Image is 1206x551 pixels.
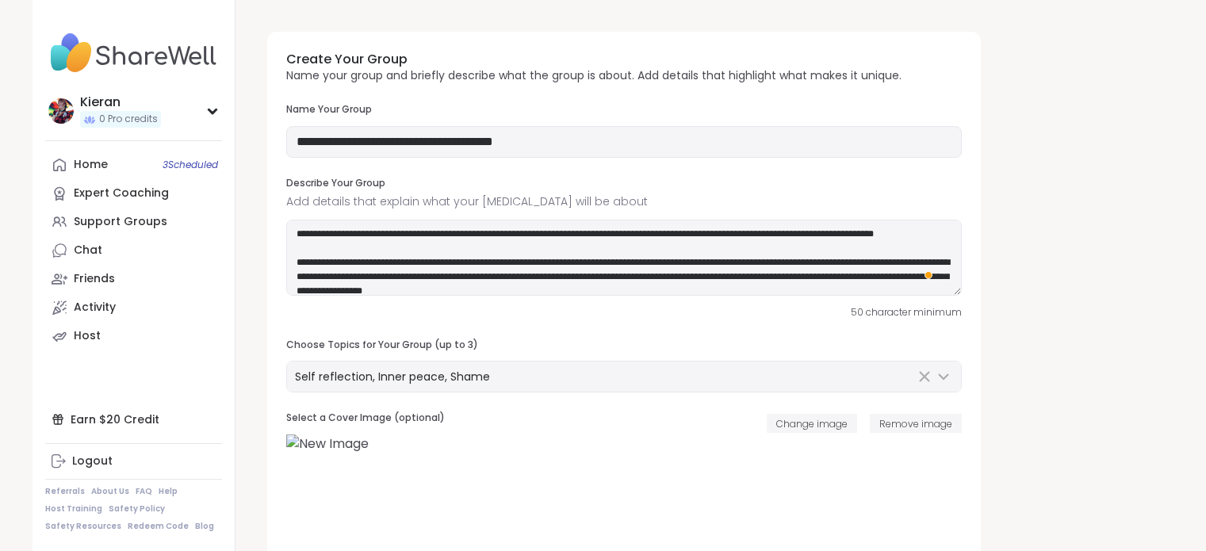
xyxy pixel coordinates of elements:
a: Logout [45,447,222,476]
button: Remove image [870,414,962,433]
span: Change image [776,417,848,430]
h3: Select a Cover Image (optional) [286,411,445,425]
a: Host [45,322,222,350]
a: About Us [91,486,129,497]
textarea: To enrich screen reader interactions, please activate Accessibility in Grammarly extension settings [286,220,962,296]
a: Blog [195,521,214,532]
p: Name your group and briefly describe what the group is about. Add details that highlight what mak... [286,68,902,84]
h3: Name Your Group [286,103,962,117]
div: Home [74,157,108,173]
a: Safety Resources [45,521,121,532]
h3: Choose Topics for Your Group (up to 3) [286,339,962,352]
h3: Describe Your Group [286,177,962,190]
a: Redeem Code [128,521,189,532]
div: Logout [72,453,113,469]
span: Self reflection, Inner peace, Shame [295,369,490,385]
div: Kieran [80,94,161,111]
span: 50 character minimum [851,305,962,320]
span: 3 Scheduled [163,159,218,171]
a: Home3Scheduled [45,151,222,179]
span: 0 Pro credits [99,113,158,126]
a: Chat [45,236,222,265]
span: Add details that explain what your [MEDICAL_DATA] will be about [286,193,962,210]
a: Help [159,486,178,497]
a: FAQ [136,486,152,497]
a: Host Training [45,503,102,515]
a: Friends [45,265,222,293]
div: Chat [74,243,102,258]
a: Activity [45,293,222,322]
a: Safety Policy [109,503,165,515]
span: Remove image [879,417,952,430]
div: Host [74,328,101,344]
div: Support Groups [74,214,167,230]
div: Earn $20 Credit [45,405,222,434]
img: ShareWell Nav Logo [45,25,222,81]
h3: Create Your Group [286,51,902,68]
a: Expert Coaching [45,179,222,208]
a: Referrals [45,486,85,497]
a: Support Groups [45,208,222,236]
div: Expert Coaching [74,186,169,201]
button: Clear Selected [915,367,934,386]
div: Friends [74,271,115,287]
img: Kieran [48,98,74,124]
div: Activity [74,300,116,316]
